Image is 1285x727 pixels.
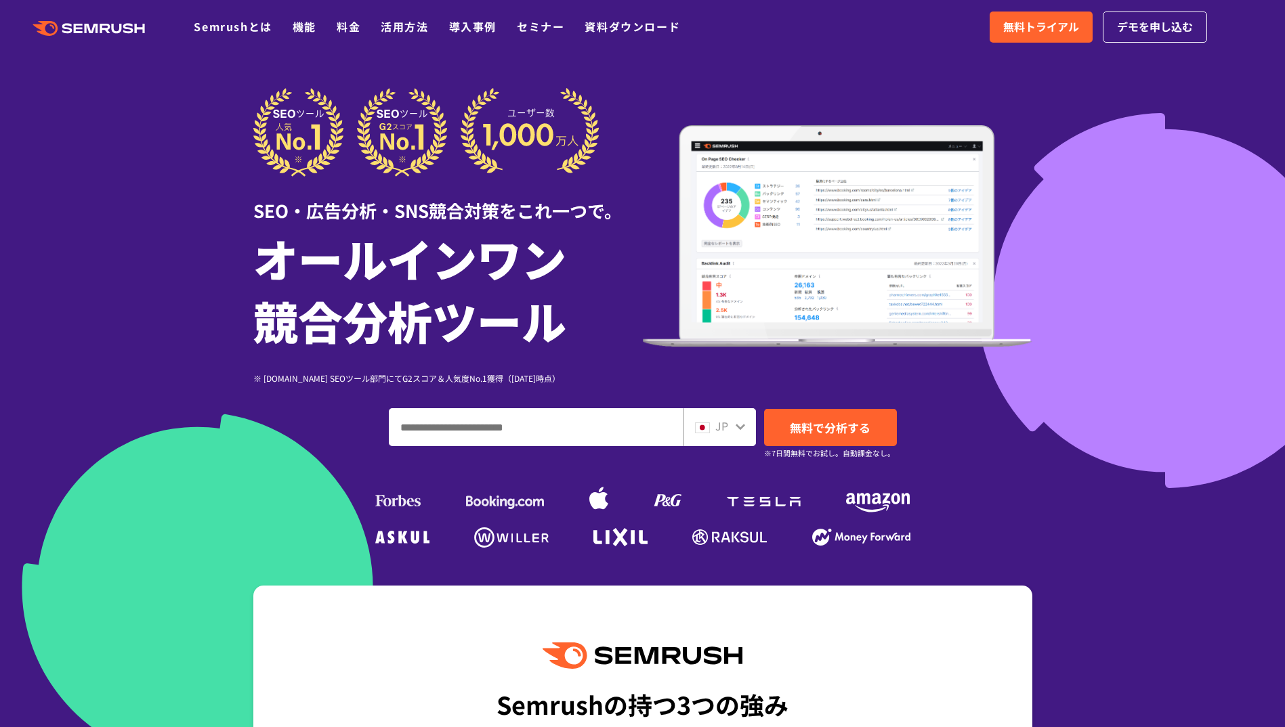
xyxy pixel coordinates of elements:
span: 無料で分析する [790,419,870,436]
a: セミナー [517,18,564,35]
div: SEO・広告分析・SNS競合対策をこれ一つで。 [253,177,643,223]
a: 導入事例 [449,18,497,35]
h1: オールインワン 競合分析ツール [253,227,643,351]
input: ドメイン、キーワードまたはURLを入力してください [389,409,683,445]
a: 活用方法 [381,18,428,35]
a: デモを申し込む [1103,12,1207,43]
a: 料金 [337,18,360,35]
div: ※ [DOMAIN_NAME] SEOツール部門にてG2スコア＆人気度No.1獲得（[DATE]時点） [253,372,643,384]
span: JP [715,418,728,434]
a: 無料トライアル [990,12,1093,43]
a: 資料ダウンロード [585,18,680,35]
small: ※7日間無料でお試し。自動課金なし。 [764,447,895,460]
span: 無料トライアル [1003,18,1079,36]
img: Semrush [543,642,742,669]
a: 機能 [293,18,316,35]
span: デモを申し込む [1117,18,1193,36]
a: 無料で分析する [764,409,897,446]
a: Semrushとは [194,18,272,35]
